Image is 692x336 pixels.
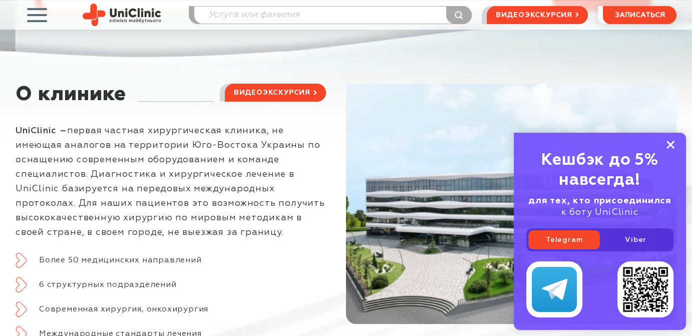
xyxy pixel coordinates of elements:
[16,126,67,135] strong: UniСlinic –
[600,230,671,249] a: Viber
[496,7,572,24] span: видеоэкскурсия
[225,84,326,102] a: видеоэкскурсия
[194,7,471,24] input: Услуга или фамилия
[16,84,126,121] div: О клинике
[615,12,665,19] span: записаться
[83,4,161,26] img: Site
[16,301,208,317] a: Современная хирургия, онкохирургия
[526,195,673,218] div: к боту UniClinic
[528,196,671,205] b: для тех, кто присоединился
[234,84,310,101] span: видеоэкскурсия
[603,6,676,24] button: записаться
[528,230,600,249] a: Telegram
[487,6,588,24] a: видеоэкскурсия
[346,84,676,324] img: Более 7500 м2 площади клиники
[16,126,325,237] span: первая частная хирургическая клиника, не имеющая аналогов на территории Юго-Востока Украины по ос...
[526,150,673,190] div: Кешбэк до 5% навсегда!
[16,277,177,292] a: 6 структурных подразделений
[16,252,202,268] a: Более 50 медицинских направлений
